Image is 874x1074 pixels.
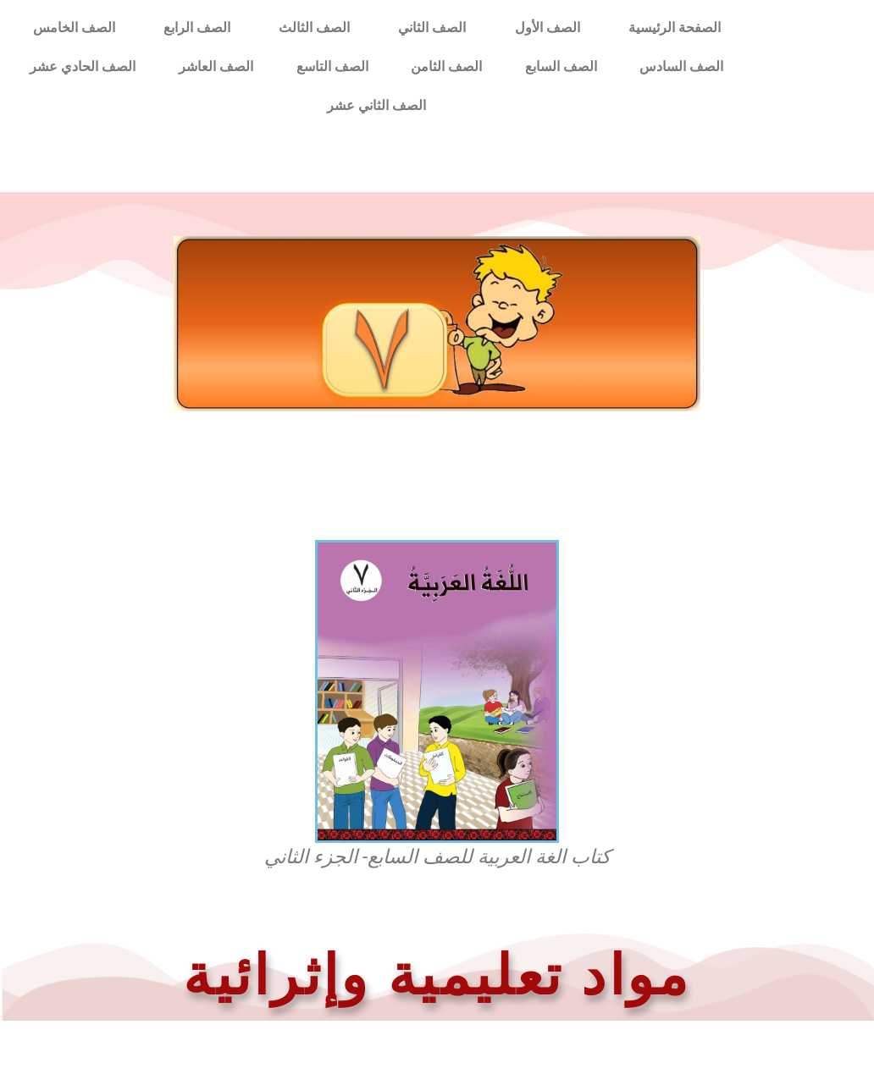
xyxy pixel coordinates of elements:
[274,47,390,86] a: الصف التاسع
[503,47,618,86] a: الصف السابع
[604,8,744,47] a: الصفحة الرئيسية
[255,8,374,47] a: الصف الثالث
[8,940,866,1012] h1: مواد تعليمية وإثرائية
[8,86,745,125] a: الصف الثاني عشر
[158,47,275,86] a: الصف العاشر
[390,47,504,86] a: الصف الثامن
[8,47,158,86] a: الصف الحادي عشر
[8,8,139,47] a: الصف الخامس
[618,47,745,86] a: الصف السادس
[139,8,254,47] a: الصف الرابع
[374,8,490,47] a: الصف الثاني
[490,8,604,47] a: الصف الأول
[234,844,640,871] figcaption: كتاب الغة العربية للصف السابع- الجزء الثاني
